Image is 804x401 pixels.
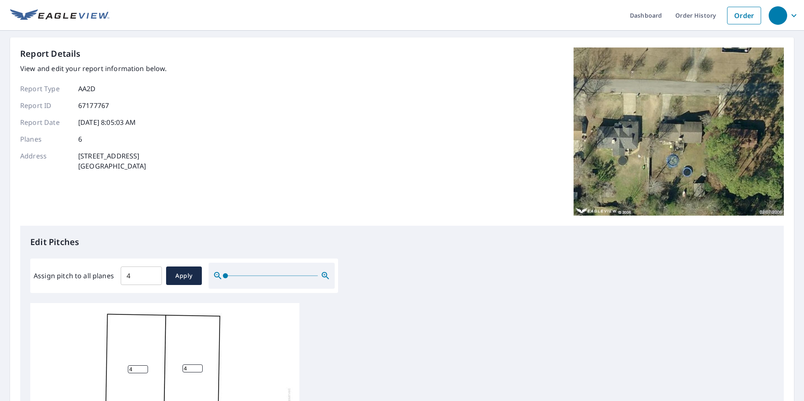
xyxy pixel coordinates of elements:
p: 67177767 [78,100,109,111]
p: Edit Pitches [30,236,774,248]
p: Planes [20,134,71,144]
p: View and edit your report information below. [20,63,167,74]
p: Report ID [20,100,71,111]
p: 6 [78,134,82,144]
button: Apply [166,266,202,285]
p: Report Type [20,84,71,94]
label: Assign pitch to all planes [34,271,114,281]
a: Order [727,7,761,24]
span: Apply [173,271,195,281]
input: 00.0 [121,264,162,288]
p: [STREET_ADDRESS] [GEOGRAPHIC_DATA] [78,151,146,171]
img: EV Logo [10,9,109,22]
p: Report Date [20,117,71,127]
img: Top image [574,47,784,216]
p: Address [20,151,71,171]
p: Report Details [20,47,81,60]
p: [DATE] 8:05:03 AM [78,117,136,127]
p: AA2D [78,84,96,94]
